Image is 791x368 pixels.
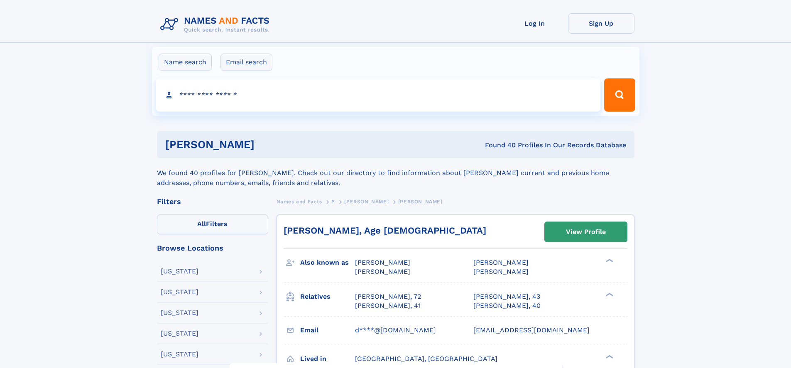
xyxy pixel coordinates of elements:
a: [PERSON_NAME], 72 [355,292,421,301]
div: [US_STATE] [161,289,198,295]
div: View Profile [566,222,606,241]
h3: Also known as [300,256,355,270]
span: [PERSON_NAME] [398,199,443,205]
h3: Lived in [300,352,355,366]
div: Found 40 Profiles In Our Records Database [370,141,626,150]
h1: [PERSON_NAME] [165,139,370,150]
img: Logo Names and Facts [157,13,277,36]
div: [US_STATE] [161,330,198,337]
a: Names and Facts [277,196,322,207]
div: ❯ [604,258,614,263]
div: [US_STATE] [161,268,198,275]
button: Search Button [604,78,635,112]
div: [US_STATE] [161,351,198,358]
label: Name search [159,54,212,71]
h3: Relatives [300,290,355,304]
label: Email search [220,54,272,71]
a: Log In [502,13,568,34]
span: [PERSON_NAME] [344,199,389,205]
span: [PERSON_NAME] [473,258,529,266]
div: Browse Locations [157,244,268,252]
span: [PERSON_NAME] [355,268,410,275]
div: Filters [157,198,268,205]
a: [PERSON_NAME], 43 [473,292,540,301]
a: [PERSON_NAME], Age [DEMOGRAPHIC_DATA] [284,225,486,236]
div: [US_STATE] [161,310,198,316]
span: All [197,220,206,228]
span: [PERSON_NAME] [355,258,410,266]
span: [GEOGRAPHIC_DATA], [GEOGRAPHIC_DATA] [355,355,497,363]
span: [PERSON_NAME] [473,268,529,275]
a: Sign Up [568,13,634,34]
a: View Profile [545,222,627,242]
a: P [331,196,335,207]
h3: Email [300,323,355,337]
a: [PERSON_NAME] [344,196,389,207]
div: ❯ [604,292,614,297]
a: [PERSON_NAME], 41 [355,301,421,310]
div: We found 40 profiles for [PERSON_NAME]. Check out our directory to find information about [PERSON... [157,158,634,188]
a: [PERSON_NAME], 40 [473,301,541,310]
input: search input [156,78,601,112]
span: [EMAIL_ADDRESS][DOMAIN_NAME] [473,326,590,334]
span: P [331,199,335,205]
div: ❯ [604,354,614,359]
label: Filters [157,214,268,234]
